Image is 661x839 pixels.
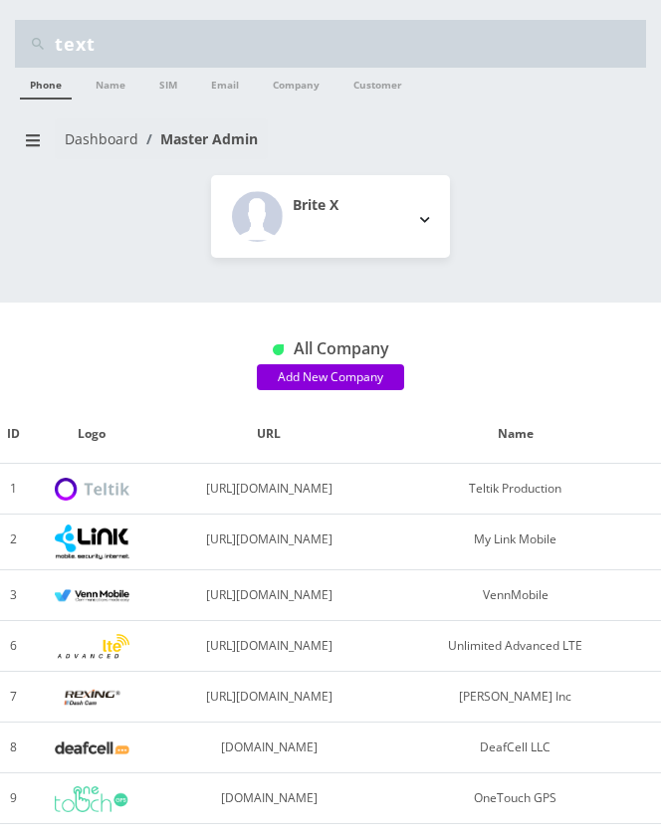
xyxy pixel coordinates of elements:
th: URL [157,405,380,464]
td: Teltik Production [380,463,650,514]
td: [DOMAIN_NAME] [157,723,380,773]
img: My Link Mobile [55,524,129,559]
a: Dashboard [65,129,138,148]
img: Teltik Production [55,478,129,501]
input: Search Teltik [55,25,641,63]
a: Email [201,68,249,98]
a: Add New Company [257,364,404,390]
td: Unlimited Advanced LTE [380,621,650,672]
td: [URL][DOMAIN_NAME] [157,570,380,621]
a: Phone [20,68,72,100]
a: SIM [149,68,187,98]
h1: All Company [20,339,641,358]
td: [URL][DOMAIN_NAME] [157,672,380,723]
td: My Link Mobile [380,514,650,569]
h2: Brite X [293,197,338,214]
td: DeafCell LLC [380,723,650,773]
img: Rexing Inc [55,688,129,707]
td: [PERSON_NAME] Inc [380,672,650,723]
img: All Company [273,344,284,355]
th: Name [380,405,650,464]
td: [URL][DOMAIN_NAME] [157,514,380,569]
td: OneTouch GPS [380,773,650,824]
img: Unlimited Advanced LTE [55,634,129,659]
td: [DOMAIN_NAME] [157,773,380,824]
nav: breadcrumb [15,118,646,175]
img: VennMobile [55,589,129,603]
a: Company [263,68,330,98]
td: VennMobile [380,570,650,621]
a: Customer [343,68,412,98]
td: [URL][DOMAIN_NAME] [157,463,380,514]
td: [URL][DOMAIN_NAME] [157,621,380,672]
button: Brite X [211,175,450,258]
img: OneTouch GPS [55,786,129,812]
th: Logo [26,405,157,464]
a: Name [86,68,135,98]
li: Master Admin [138,128,258,149]
img: DeafCell LLC [55,741,129,754]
